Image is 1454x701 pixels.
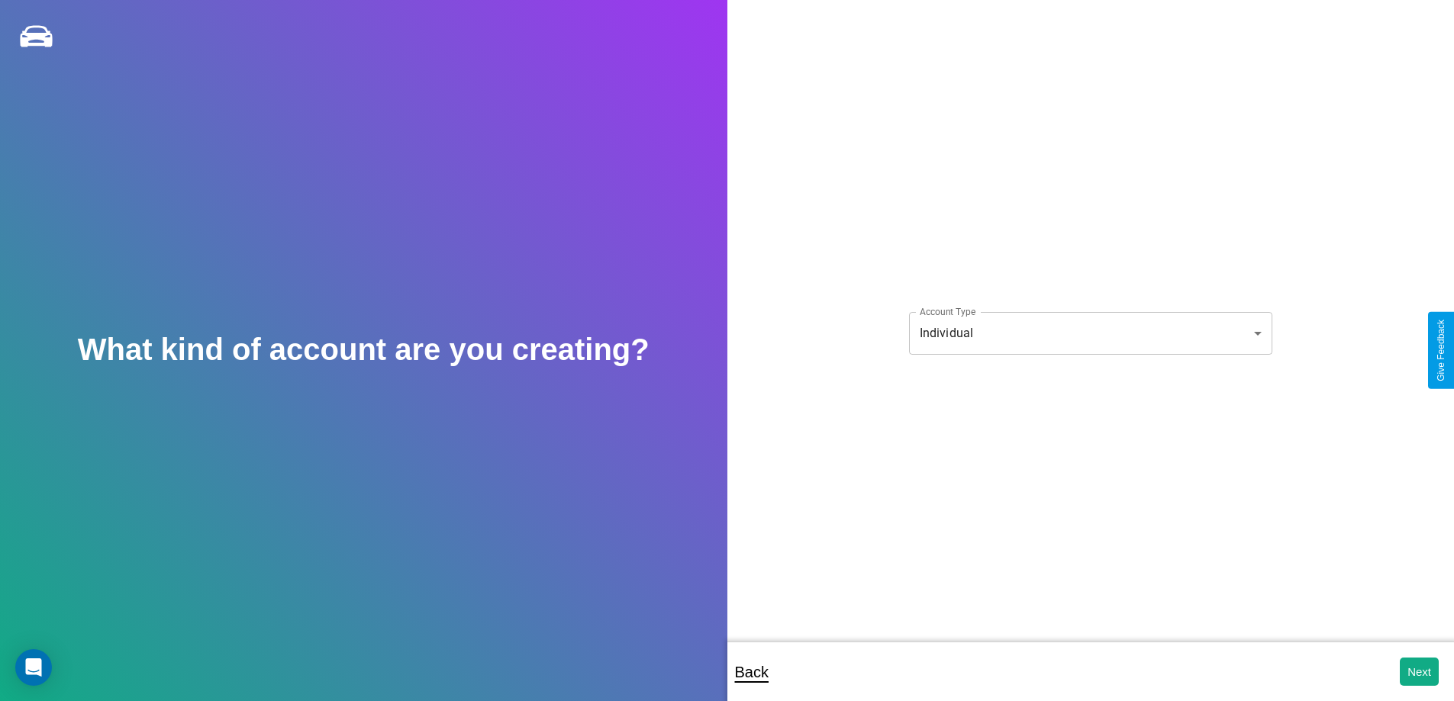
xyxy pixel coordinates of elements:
p: Back [735,658,769,686]
div: Individual [909,312,1272,355]
button: Next [1400,658,1439,686]
h2: What kind of account are you creating? [78,333,650,367]
label: Account Type [920,305,975,318]
div: Open Intercom Messenger [15,649,52,686]
div: Give Feedback [1436,320,1446,381]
